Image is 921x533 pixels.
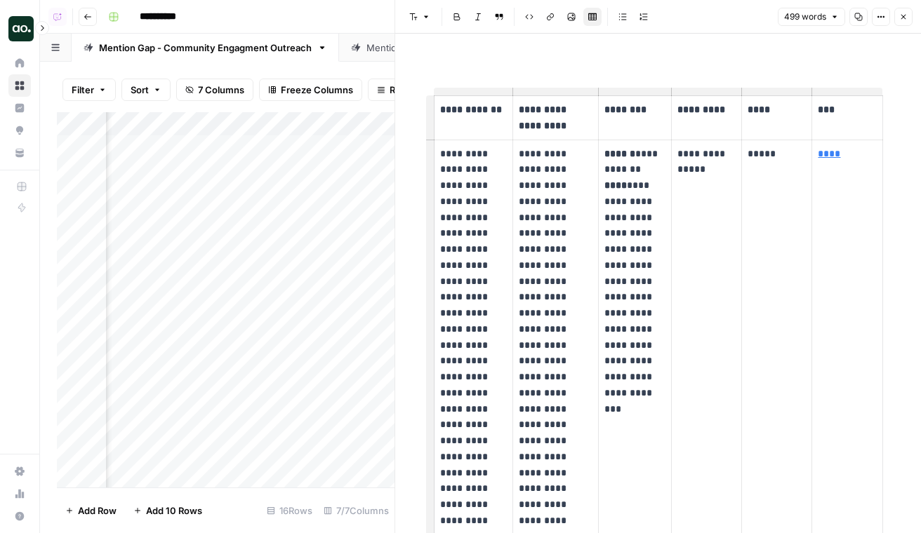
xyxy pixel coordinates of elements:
[8,460,31,483] a: Settings
[62,79,116,101] button: Filter
[72,34,339,62] a: Mention Gap - Community Engagment Outreach
[72,83,94,97] span: Filter
[131,83,149,97] span: Sort
[125,499,211,522] button: Add 10 Rows
[318,499,395,522] div: 7/7 Columns
[78,504,117,518] span: Add Row
[259,79,362,101] button: Freeze Columns
[176,79,253,101] button: 7 Columns
[8,505,31,527] button: Help + Support
[8,52,31,74] a: Home
[8,16,34,41] img: Dillon Test Logo
[8,97,31,119] a: Insights
[99,41,312,55] div: Mention Gap - Community Engagment Outreach
[198,83,244,97] span: 7 Columns
[57,499,125,522] button: Add Row
[8,74,31,97] a: Browse
[366,41,543,55] div: Mention Gap - Off Site Citation Outreach
[281,83,353,97] span: Freeze Columns
[8,11,31,46] button: Workspace: Dillon Test
[339,34,571,62] a: Mention Gap - Off Site Citation Outreach
[8,483,31,505] a: Usage
[121,79,171,101] button: Sort
[778,8,845,26] button: 499 words
[146,504,202,518] span: Add 10 Rows
[784,11,826,23] span: 499 words
[261,499,318,522] div: 16 Rows
[368,79,449,101] button: Row Height
[8,119,31,142] a: Opportunities
[8,142,31,164] a: Your Data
